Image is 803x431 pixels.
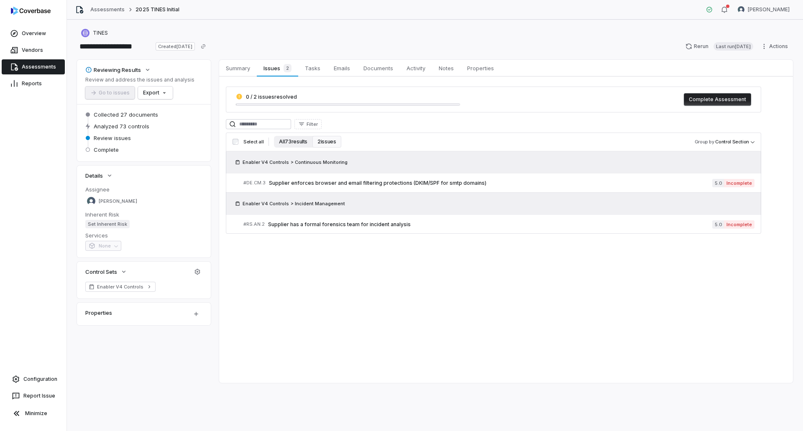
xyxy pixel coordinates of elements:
button: Control Sets [83,264,130,279]
button: Report Issue [3,388,63,403]
span: Issues [260,62,294,74]
button: Reviewing Results [83,62,153,77]
span: 5.0 [712,179,724,187]
span: Emails [330,63,353,74]
div: Reviewing Results [85,66,141,74]
p: Review and address the issues and analysis [85,77,194,83]
span: # DE.CM.3 [243,180,266,186]
span: Set Inherent Risk [85,220,130,228]
span: 0 / 2 issues resolved [246,94,297,100]
button: 2 issues [312,136,341,148]
span: 2 [284,64,292,72]
input: Select all [233,139,238,145]
a: Enabler V4 Controls [85,282,156,292]
span: Control Sets [85,268,117,275]
img: Melanie Lorent avatar [738,6,744,13]
span: Enabler V4 Controls > Incident Management [243,200,345,207]
span: Incomplete [724,179,754,187]
a: #DE.CM.3Supplier enforces browser and email filtering protections (DKIM/SPF for smtp domains)5.0I... [243,173,754,192]
span: Notes [435,63,457,74]
a: Configuration [3,372,63,387]
span: # RS.AN.2 [243,221,265,227]
button: Minimize [3,405,63,422]
dt: Assignee [85,186,202,193]
button: Melanie Lorent avatar[PERSON_NAME] [733,3,795,16]
span: Complete [94,146,119,153]
span: Analyzed 73 controls [94,122,149,130]
button: All 73 results [274,136,312,148]
span: Properties [464,63,497,74]
span: Tasks [302,63,324,74]
a: Overview [2,26,65,41]
dt: Services [85,232,202,239]
a: #RS.AN.2Supplier has a formal forensics team for incident analysis5.0Incomplete [243,215,754,234]
span: Collected 27 documents [94,111,158,118]
span: [PERSON_NAME] [99,198,137,204]
span: Supplier has a formal forensics team for incident analysis [268,221,712,228]
span: Enabler V4 Controls > Continuous Monitoring [243,159,348,166]
span: 2025 TINES Initial [136,6,179,13]
span: Filter [307,121,318,128]
span: Group by [695,139,714,145]
button: RerunLast run[DATE] [680,40,758,53]
button: Complete Assessment [684,93,751,106]
img: Melanie Lorent avatar [87,197,95,205]
img: logo-D7KZi-bG.svg [11,7,51,15]
span: Summary [222,63,253,74]
button: Details [83,168,115,183]
span: [PERSON_NAME] [748,6,790,13]
span: Select all [243,139,263,145]
a: Reports [2,76,65,91]
span: Review issues [94,134,131,142]
span: Enabler V4 Controls [97,283,144,290]
span: Activity [403,63,429,74]
button: Copy link [196,39,211,54]
span: 5.0 [712,220,724,229]
span: Documents [360,63,396,74]
button: Export [138,87,173,99]
span: Details [85,172,103,179]
button: Filter [294,119,322,129]
button: https://tines.com/TINES [79,26,110,41]
a: Assessments [90,6,125,13]
span: Created [DATE] [156,42,195,51]
span: Supplier enforces browser and email filtering protections (DKIM/SPF for smtp domains) [269,180,712,186]
dt: Inherent Risk [85,211,202,218]
button: Actions [758,40,793,53]
a: Assessments [2,59,65,74]
span: TINES [93,30,108,36]
a: Vendors [2,43,65,58]
span: Incomplete [724,220,754,229]
span: Last run [DATE] [713,42,753,51]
